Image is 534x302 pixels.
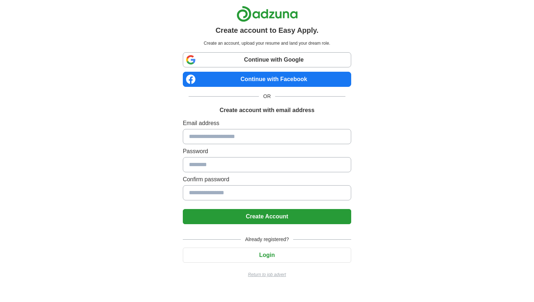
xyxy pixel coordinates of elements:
span: OR [259,93,275,100]
a: Login [183,252,351,258]
h1: Create account to Easy Apply. [216,25,319,36]
a: Continue with Facebook [183,72,351,87]
button: Login [183,248,351,263]
span: Already registered? [241,236,293,243]
h1: Create account with email address [220,106,314,115]
img: Adzuna logo [237,6,298,22]
label: Email address [183,119,351,128]
a: Return to job advert [183,271,351,278]
a: Continue with Google [183,52,351,67]
label: Confirm password [183,175,351,184]
button: Create Account [183,209,351,224]
p: Create an account, upload your resume and land your dream role. [184,40,350,46]
label: Password [183,147,351,156]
